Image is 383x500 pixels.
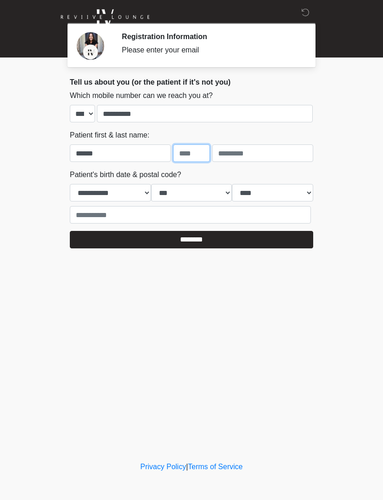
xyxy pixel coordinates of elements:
[122,45,299,56] div: Please enter your email
[61,7,150,28] img: Reviive Lounge Logo
[70,78,313,86] h2: Tell us about you (or the patient if it's not you)
[70,130,149,141] label: Patient first & last name:
[141,463,186,471] a: Privacy Policy
[186,463,188,471] a: |
[122,32,299,41] h2: Registration Information
[70,90,213,101] label: Which mobile number can we reach you at?
[77,32,104,60] img: Agent Avatar
[70,169,181,180] label: Patient's birth date & postal code?
[188,463,242,471] a: Terms of Service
